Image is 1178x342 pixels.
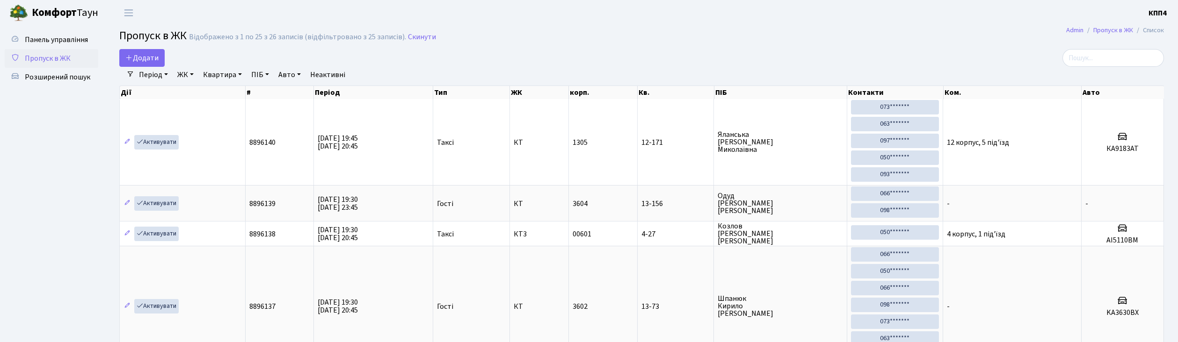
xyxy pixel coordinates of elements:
[1149,8,1167,18] b: КПП4
[275,67,305,83] a: Авто
[573,137,588,148] span: 1305
[1093,25,1133,35] a: Пропуск в ЖК
[718,192,843,214] span: Одуд [PERSON_NAME] [PERSON_NAME]
[249,137,276,148] span: 8896140
[32,5,98,21] span: Таун
[246,86,313,99] th: #
[718,295,843,317] span: Шпанюк Кирило [PERSON_NAME]
[318,194,358,213] span: [DATE] 19:30 [DATE] 23:45
[199,67,246,83] a: Квартира
[1085,199,1088,209] span: -
[947,229,1005,239] span: 4 корпус, 1 під'їзд
[514,200,565,207] span: КТ
[514,303,565,310] span: КТ
[510,86,569,99] th: ЖК
[569,86,638,99] th: корп.
[135,67,172,83] a: Період
[1085,236,1160,245] h5: AI5110BM
[247,67,273,83] a: ПІБ
[318,225,358,243] span: [DATE] 19:30 [DATE] 20:45
[249,229,276,239] span: 8896138
[25,35,88,45] span: Панель управління
[437,139,454,146] span: Таксі
[1052,21,1178,40] nav: breadcrumb
[641,139,710,146] span: 12-171
[117,5,140,21] button: Переключити навігацію
[437,200,453,207] span: Гості
[1085,144,1160,153] h5: КА9183АТ
[174,67,197,83] a: ЖК
[641,230,710,238] span: 4-27
[408,33,436,42] a: Скинути
[437,230,454,238] span: Таксі
[1062,49,1164,67] input: Пошук...
[120,86,246,99] th: Дії
[9,4,28,22] img: logo.png
[718,222,843,245] span: Козлов [PERSON_NAME] [PERSON_NAME]
[1066,25,1083,35] a: Admin
[718,131,843,153] span: Яланська [PERSON_NAME] Миколаївна
[638,86,714,99] th: Кв.
[641,303,710,310] span: 13-73
[947,137,1009,148] span: 12 корпус, 5 під'їзд
[573,199,588,209] span: 3604
[134,227,179,241] a: Активувати
[306,67,349,83] a: Неактивні
[119,49,165,67] a: Додати
[433,86,510,99] th: Тип
[318,297,358,315] span: [DATE] 19:30 [DATE] 20:45
[641,200,710,207] span: 13-156
[5,49,98,68] a: Пропуск в ЖК
[189,33,406,42] div: Відображено з 1 по 25 з 26 записів (відфільтровано з 25 записів).
[134,299,179,313] a: Активувати
[1149,7,1167,19] a: КПП4
[134,196,179,211] a: Активувати
[1133,25,1164,36] li: Список
[1082,86,1164,99] th: Авто
[514,139,565,146] span: КТ
[314,86,433,99] th: Період
[714,86,848,99] th: ПІБ
[318,133,358,151] span: [DATE] 19:45 [DATE] 20:45
[25,72,90,82] span: Розширений пошук
[5,30,98,49] a: Панель управління
[249,301,276,312] span: 8896137
[437,303,453,310] span: Гості
[944,86,1082,99] th: Ком.
[32,5,77,20] b: Комфорт
[249,199,276,209] span: 8896139
[514,230,565,238] span: КТ3
[847,86,943,99] th: Контакти
[25,53,71,64] span: Пропуск в ЖК
[119,28,187,44] span: Пропуск в ЖК
[125,53,159,63] span: Додати
[573,301,588,312] span: 3602
[947,301,950,312] span: -
[1085,308,1160,317] h5: KA3630BX
[134,135,179,150] a: Активувати
[573,229,591,239] span: 00601
[947,199,950,209] span: -
[5,68,98,86] a: Розширений пошук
